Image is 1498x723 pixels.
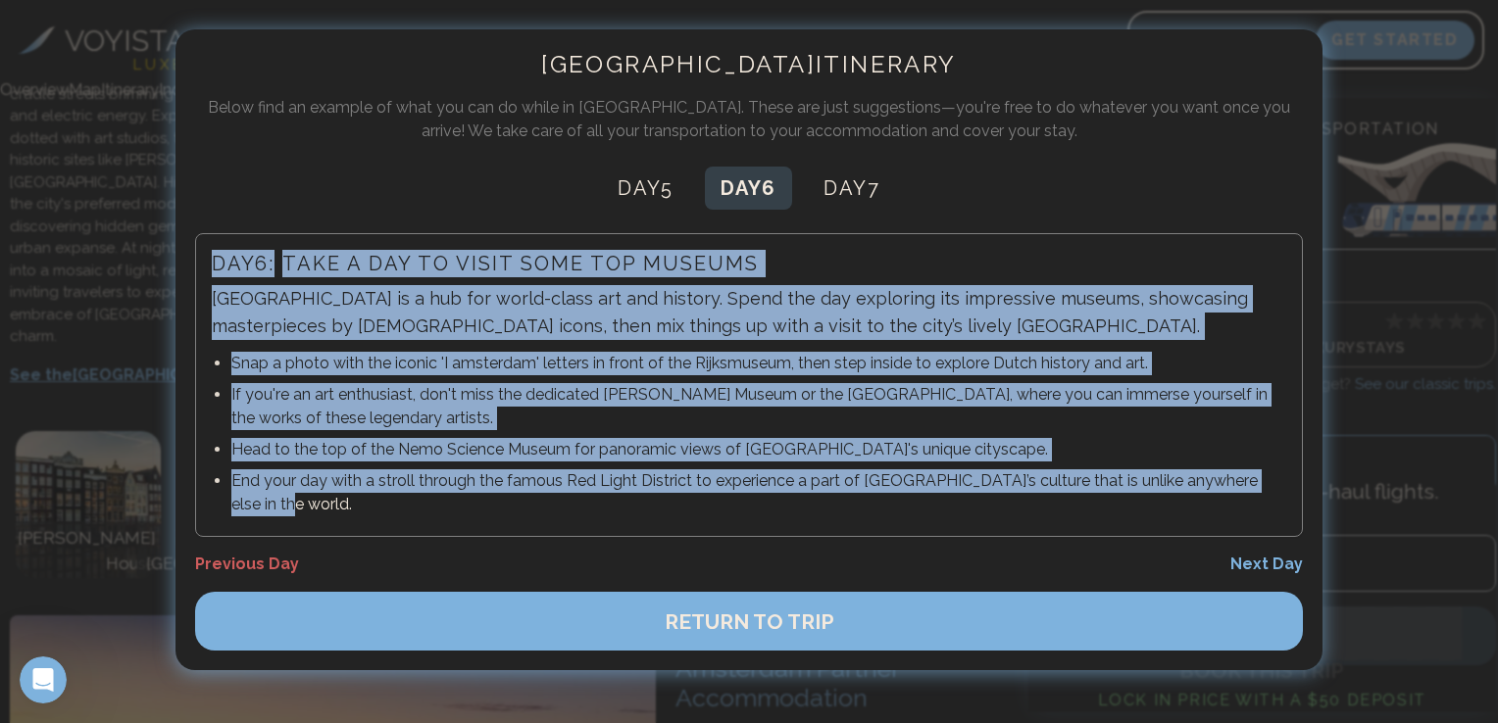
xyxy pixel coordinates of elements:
button: Day7 [808,167,896,210]
button: Next Day [1230,553,1303,576]
span: Previous Day [195,554,299,573]
h3: Take a day to visit some top museums [212,250,1286,277]
h2: [GEOGRAPHIC_DATA] Itinerary [195,49,1303,80]
p: If you're an art enthusiast, don't miss the dedicated [PERSON_NAME] Museum or the [GEOGRAPHIC_DAT... [231,383,1286,430]
span: Next Day [1230,554,1303,573]
iframe: Intercom live chat [20,656,67,703]
p: Below find an example of what you can do while in [GEOGRAPHIC_DATA] . These are just suggestions—... [195,96,1303,143]
p: Head to the top of the Nemo Science Museum for panoramic views of [GEOGRAPHIC_DATA]'s unique city... [231,438,1286,461]
span: RETURN TO TRIP [665,609,834,634]
button: Day5 [602,167,689,210]
p: End your day with a stroll through the famous Red Light District to experience a part of [GEOGRAP... [231,469,1286,516]
button: Previous Day [195,553,299,576]
span: Day 6 : [212,252,275,275]
button: Day6 [705,167,792,210]
p: [GEOGRAPHIC_DATA] is a hub for world-class art and history. Spend the day exploring its impressiv... [212,285,1286,340]
p: Snap a photo with the iconic 'I amsterdam' letters in front of the Rijksmuseum, then step inside ... [231,352,1286,375]
button: RETURN TO TRIP [195,592,1303,651]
